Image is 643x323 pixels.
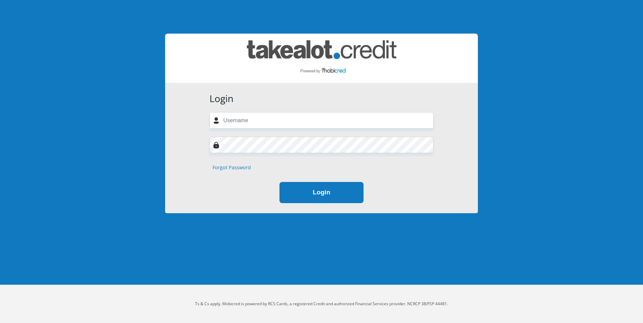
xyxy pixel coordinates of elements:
[213,117,220,124] img: user-icon image
[213,164,251,171] a: Forgot Password
[210,112,433,129] input: Username
[213,142,220,148] img: Image
[279,182,364,203] button: Login
[135,301,508,307] p: Ts & Cs apply. Mobicred is powered by RCS Cards, a registered Credit and authorized Financial Ser...
[247,40,396,76] img: takealot_credit logo
[210,93,433,104] h3: Login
